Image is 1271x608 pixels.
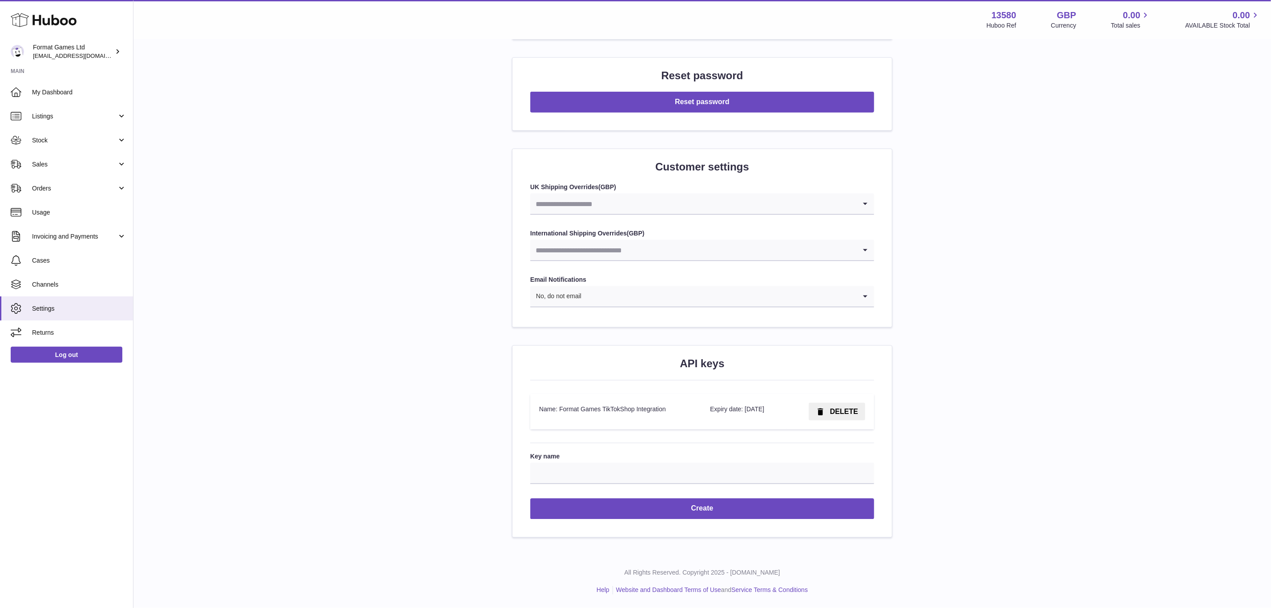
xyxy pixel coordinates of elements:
[731,587,808,594] a: Service Terms & Conditions
[1111,9,1150,30] a: 0.00 Total sales
[530,394,701,430] td: Name: Format Games TikTokShop Integration
[1185,21,1260,30] span: AVAILABLE Stock Total
[32,208,126,217] span: Usage
[1123,9,1141,21] span: 0.00
[32,304,126,313] span: Settings
[32,184,117,193] span: Orders
[32,280,126,289] span: Channels
[701,394,787,430] td: Expiry date: [DATE]
[530,499,874,519] button: Create
[530,276,874,284] label: Email Notifications
[598,183,616,191] span: ( )
[11,45,24,58] img: internalAdmin-13580@internal.huboo.com
[530,98,874,105] a: Reset password
[627,230,645,237] span: ( )
[992,9,1017,21] strong: 13580
[629,230,642,237] strong: GBP
[830,408,858,415] span: DELETE
[1057,9,1076,21] strong: GBP
[141,569,1264,577] p: All Rights Reserved. Copyright 2025 - [DOMAIN_NAME]
[32,232,117,241] span: Invoicing and Payments
[530,240,856,260] input: Search for option
[32,256,126,265] span: Cases
[32,112,117,121] span: Listings
[987,21,1017,30] div: Huboo Ref
[32,160,117,169] span: Sales
[32,88,126,97] span: My Dashboard
[1233,9,1250,21] span: 0.00
[530,160,874,174] h2: Customer settings
[33,52,131,59] span: [EMAIL_ADDRESS][DOMAIN_NAME]
[530,452,874,461] label: Key name
[616,587,721,594] a: Website and Dashboard Terms of Use
[530,357,874,371] h2: API keys
[530,286,874,308] div: Search for option
[530,240,874,261] div: Search for option
[809,403,865,421] button: DELETE
[32,136,117,145] span: Stock
[601,183,614,191] strong: GBP
[32,328,126,337] span: Returns
[1051,21,1077,30] div: Currency
[11,347,122,363] a: Log out
[530,183,874,191] label: UK Shipping Overrides
[530,229,874,238] label: International Shipping Overrides
[33,43,113,60] div: Format Games Ltd
[530,69,874,83] h2: Reset password
[530,286,582,307] span: No, do not email
[530,194,856,214] input: Search for option
[1185,9,1260,30] a: 0.00 AVAILABLE Stock Total
[582,286,856,307] input: Search for option
[530,92,874,113] button: Reset password
[613,586,808,595] li: and
[597,587,609,594] a: Help
[530,194,874,215] div: Search for option
[1111,21,1150,30] span: Total sales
